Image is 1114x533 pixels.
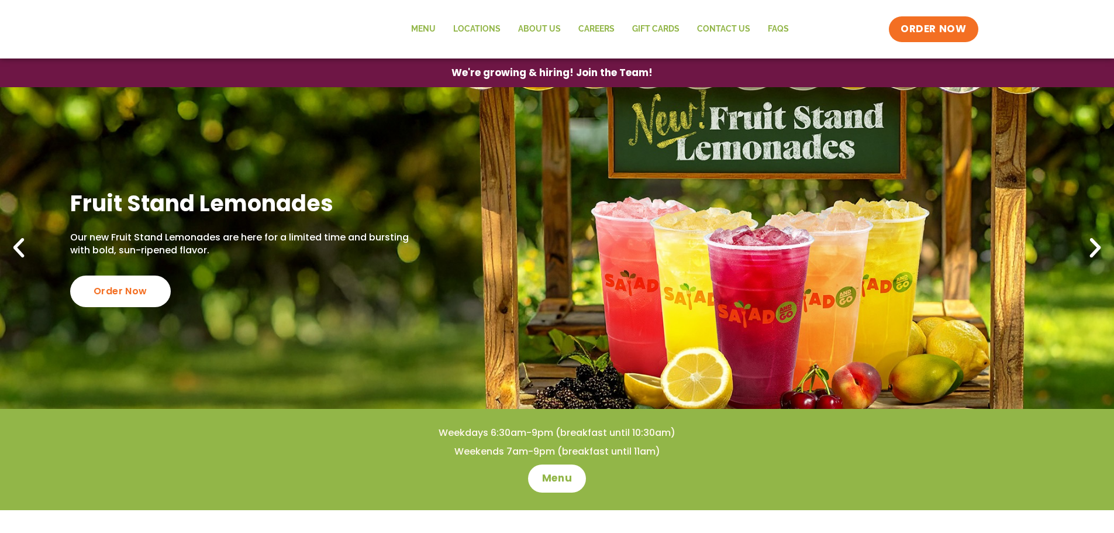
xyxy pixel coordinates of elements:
a: Menu [402,16,444,43]
a: Menu [528,465,586,493]
div: Order Now [70,276,171,307]
span: We're growing & hiring! Join the Team! [451,68,653,78]
a: FAQs [759,16,798,43]
a: Locations [444,16,509,43]
a: Careers [570,16,623,43]
a: About Us [509,16,570,43]
a: GIFT CARDS [623,16,688,43]
img: new-SAG-logo-768×292 [136,6,312,53]
h4: Weekends 7am-9pm (breakfast until 11am) [23,445,1091,458]
p: Our new Fruit Stand Lemonades are here for a limited time and bursting with bold, sun-ripened fla... [70,231,415,257]
span: Menu [542,472,572,486]
span: ORDER NOW [901,22,966,36]
h2: Fruit Stand Lemonades [70,189,415,218]
a: We're growing & hiring! Join the Team! [434,59,670,87]
nav: Menu [402,16,798,43]
h4: Weekdays 6:30am-9pm (breakfast until 10:30am) [23,427,1091,439]
a: Contact Us [688,16,759,43]
a: ORDER NOW [889,16,978,42]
